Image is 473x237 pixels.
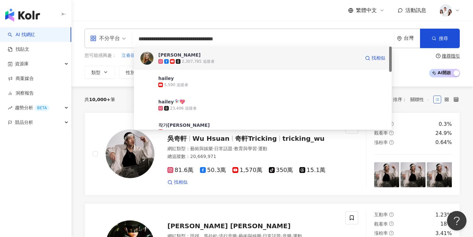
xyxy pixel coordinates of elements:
[397,36,402,41] span: environment
[158,52,201,58] div: [PERSON_NAME]
[365,52,385,65] a: 找相似
[442,53,460,59] div: 搜尋指引
[374,212,388,217] span: 互動率
[440,4,452,17] img: 20231221_NR_1399_Small.jpg
[393,94,433,105] div: 排序：
[234,146,257,151] span: 教育與學習
[8,90,34,97] a: 洞察報告
[34,105,49,111] div: BETA
[15,100,49,115] span: 趨勢分析
[140,99,153,112] img: KOL Avatar
[374,230,388,236] span: 漲粉率
[8,32,35,38] a: searchAI 找網紅
[15,57,29,71] span: 資源庫
[167,222,291,230] span: [PERSON_NAME] [PERSON_NAME]
[435,139,452,146] div: 0.64%
[404,35,420,41] div: 台灣
[389,131,394,135] span: question-circle
[164,129,188,135] div: 4,170 追蹤者
[182,59,215,64] div: 2,307,785 追蹤者
[90,33,120,44] div: 不分平台
[158,75,174,82] div: hailey
[258,146,267,151] span: 運動
[435,130,452,137] div: 24.9%
[140,52,153,65] img: KOL Avatar
[235,135,277,142] span: 奇軒Tricking
[427,162,452,187] img: post-image
[167,146,337,152] div: 網紅類型 ：
[374,130,388,136] span: 觀看率
[91,70,100,75] span: 類型
[158,122,210,128] div: 작가[PERSON_NAME]
[440,220,452,228] div: 18%
[439,36,448,41] span: 搜尋
[190,146,213,151] span: 藝術與娛樂
[269,167,293,174] span: 350萬
[436,54,440,58] span: question-circle
[389,221,394,226] span: question-circle
[374,221,388,227] span: 觀看率
[164,82,188,88] div: 5,590 追蹤者
[106,129,154,178] img: KOL Avatar
[447,211,466,230] iframe: Help Scout Beacon - Open
[213,146,214,151] span: ·
[119,66,150,79] button: 性別
[5,8,40,21] img: logo
[232,146,234,151] span: ·
[122,52,140,59] span: 立春節氣
[8,75,34,82] a: 商案媒合
[389,140,394,145] span: question-circle
[372,55,385,61] span: 找相似
[15,115,33,130] span: 競品分析
[374,162,399,187] img: post-image
[282,135,325,142] span: tricking_wu
[167,167,193,174] span: 81.6萬
[140,122,153,135] img: KOL Avatar
[85,52,116,59] span: 您可能感興趣：
[257,146,258,151] span: ·
[439,121,452,128] div: 0.3%
[232,167,262,174] span: 1,570萬
[299,167,325,174] span: 15.1萬
[126,70,135,75] span: 性別
[374,140,388,145] span: 漲粉率
[85,97,115,102] div: 共 筆
[158,99,185,105] div: hailey🧚🏻‍♀️💖
[85,66,115,79] button: 類型
[167,135,187,142] span: 吳奇軒
[192,135,230,142] span: Wu Hsuan
[410,94,430,105] span: 關聯性
[89,97,111,102] span: 10,000+
[389,212,394,217] span: question-circle
[435,211,452,218] div: 1.23%
[174,179,188,186] span: 找相似
[170,106,197,111] div: 23,406 追蹤者
[140,75,153,88] img: KOL Avatar
[200,167,226,174] span: 50.3萬
[167,153,337,160] div: 總追蹤數 ： 20,669,971
[121,52,140,59] button: 立春節氣
[420,29,460,48] button: 搜尋
[389,231,394,235] span: question-circle
[405,7,426,13] span: 活動訊息
[435,230,452,237] div: 3.41%
[401,162,426,187] img: post-image
[8,106,12,110] span: rise
[85,112,460,195] a: KOL Avatar吳奇軒Wu Hsuan奇軒Trickingtricking_wu網紅類型：藝術與娛樂·日常話題·教育與學習·運動總追蹤數：20,669,97181.6萬50.3萬1,570萬...
[214,146,232,151] span: 日常話題
[356,7,377,14] span: 繁體中文
[167,179,188,186] a: 找相似
[90,35,97,42] span: appstore
[8,46,29,53] a: 找貼文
